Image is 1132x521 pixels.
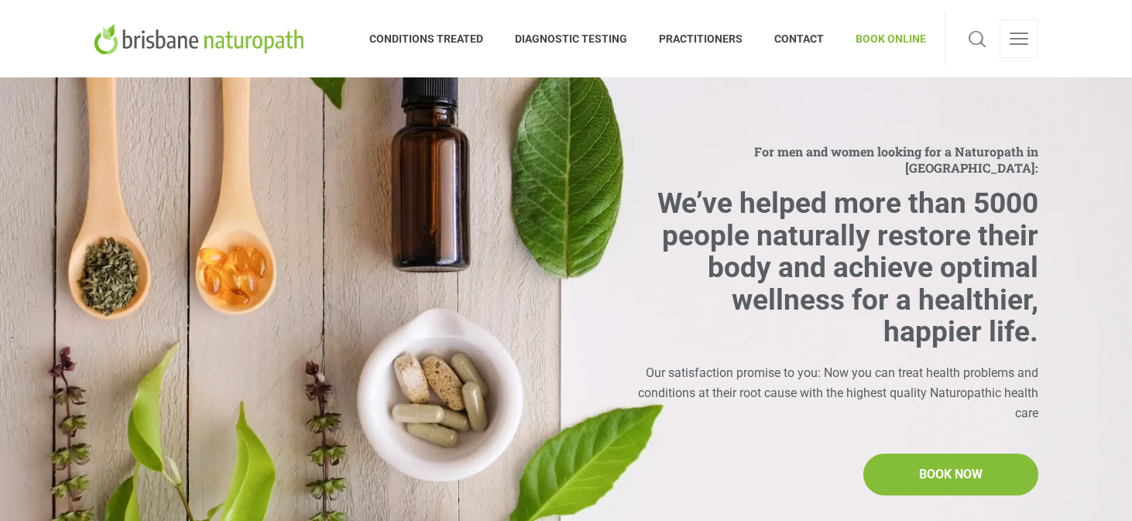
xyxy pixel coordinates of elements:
[94,23,310,54] img: Brisbane Naturopath
[643,26,759,51] span: PRACTITIONERS
[630,143,1038,176] span: For men and women looking for a Naturopath in [GEOGRAPHIC_DATA]:
[94,12,310,66] a: Brisbane Naturopath
[630,187,1038,348] h2: We’ve helped more than 5000 people naturally restore their body and achieve optimal wellness for ...
[630,363,1038,423] div: Our satisfaction promise to you: Now you can treat health problems and conditions at their root c...
[369,12,499,66] a: CONDITIONS TREATED
[643,12,759,66] a: PRACTITIONERS
[919,464,983,485] span: BOOK NOW
[369,26,499,51] span: CONDITIONS TREATED
[840,12,926,66] a: BOOK ONLINE
[759,12,840,66] a: CONTACT
[499,26,643,51] span: DIAGNOSTIC TESTING
[840,26,926,51] span: BOOK ONLINE
[964,19,990,58] a: Search
[759,26,840,51] span: CONTACT
[499,12,643,66] a: DIAGNOSTIC TESTING
[863,454,1038,495] a: BOOK NOW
